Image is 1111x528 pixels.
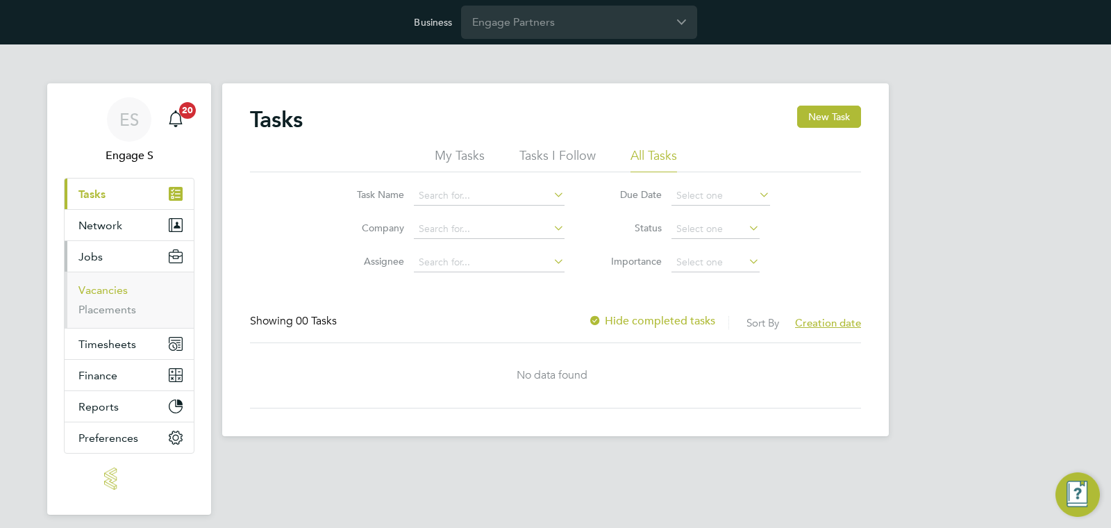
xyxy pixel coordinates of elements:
span: 20 [179,102,196,119]
label: Assignee [342,255,404,267]
label: Sort By [746,316,779,329]
span: 00 Tasks [296,314,337,328]
span: Tasks [78,188,106,201]
li: All Tasks [630,147,677,172]
label: Due Date [599,188,662,201]
label: Importance [599,255,662,267]
label: Business [414,16,452,28]
span: Creation date [795,316,861,329]
button: Network [65,210,194,240]
input: Select one [671,253,760,272]
div: Showing [250,314,340,329]
input: Search for... [414,220,565,239]
label: Task Name [342,188,404,201]
button: New Task [797,106,861,128]
span: ES [119,110,139,129]
h2: Tasks [250,106,303,133]
span: Jobs [78,250,103,263]
div: No data found [250,368,854,383]
span: Timesheets [78,338,136,351]
label: Hide completed tasks [588,314,715,328]
span: Network [78,219,122,232]
label: Status [599,222,662,234]
button: Timesheets [65,329,194,359]
a: Tasks [65,179,194,209]
a: Vacancies [78,283,128,297]
span: Reports [78,400,119,413]
button: Preferences [65,422,194,453]
button: Finance [65,360,194,390]
img: engage-logo-retina.png [104,468,154,490]
button: Jobs [65,241,194,272]
a: 20 [162,97,190,142]
label: Company [342,222,404,234]
a: ESEngage S [64,97,194,164]
a: Placements [78,303,136,316]
button: Reports [65,391,194,422]
li: Tasks I Follow [519,147,596,172]
input: Search for... [414,186,565,206]
input: Search for... [414,253,565,272]
nav: Main navigation [47,83,211,515]
a: Go to home page [64,468,194,490]
button: Engage Resource Center [1055,472,1100,517]
li: My Tasks [435,147,485,172]
span: Preferences [78,431,138,445]
input: Select one [671,186,770,206]
span: Engage S [64,147,194,164]
input: Select one [671,220,760,239]
div: Jobs [65,272,194,328]
span: Finance [78,369,117,382]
